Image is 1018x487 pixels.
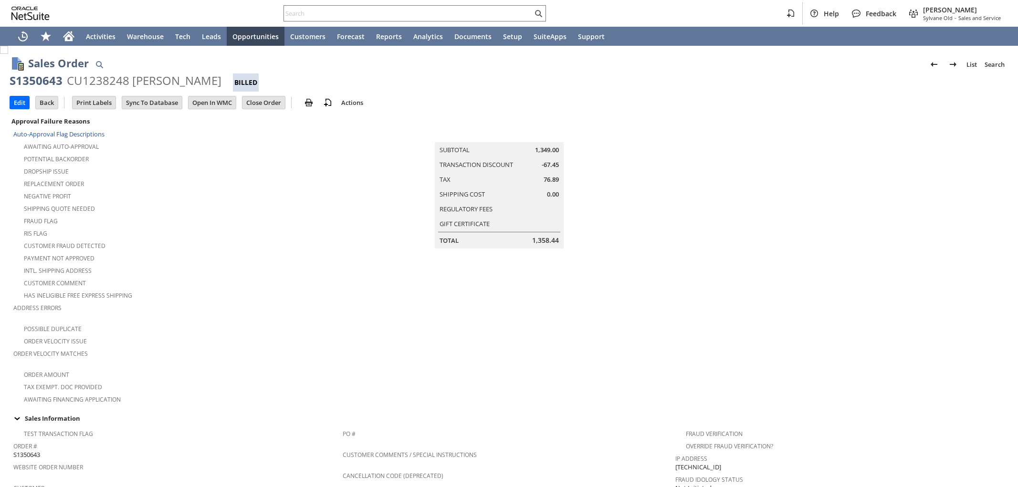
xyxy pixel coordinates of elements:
span: Analytics [413,32,443,41]
input: Sync To Database [122,96,182,109]
a: Warehouse [121,27,169,46]
span: Customers [290,32,325,41]
a: Tech [169,27,196,46]
a: Tax Exempt. Doc Provided [24,383,102,391]
a: Test Transaction Flag [24,430,93,438]
a: Customers [284,27,331,46]
span: Sylvane Old [923,14,953,21]
a: Subtotal [440,145,470,154]
span: -67.45 [542,160,559,169]
a: Order Velocity Matches [13,350,88,358]
svg: Recent Records [17,31,29,42]
caption: Summary [435,127,564,142]
svg: Home [63,31,74,42]
a: Support [572,27,610,46]
img: Quick Find [94,59,105,70]
input: Search [284,8,533,19]
span: Help [824,9,839,18]
a: Shipping Cost [440,190,485,198]
a: Has Ineligible Free Express Shipping [24,291,132,300]
div: CU1238248 [PERSON_NAME] [67,73,221,88]
a: Cancellation Code (deprecated) [343,472,443,480]
a: Payment not approved [24,254,94,262]
span: Opportunities [232,32,279,41]
a: Opportunities [227,27,284,46]
a: Search [981,57,1008,72]
a: Fraud Flag [24,217,58,225]
input: Edit [10,96,29,109]
span: SuiteApps [534,32,567,41]
a: Forecast [331,27,370,46]
span: 76.89 [544,175,559,184]
a: Override Fraud Verification? [686,442,773,450]
a: Tax [440,175,451,184]
a: Intl. Shipping Address [24,267,92,275]
a: SuiteApps [528,27,572,46]
a: List [963,57,981,72]
a: Documents [449,27,497,46]
a: Fraud Idology Status [675,476,743,484]
input: Open In WMC [189,96,236,109]
span: 1,349.00 [535,145,559,155]
span: [TECHNICAL_ID] [675,463,721,472]
span: Activities [86,32,115,41]
img: Previous [928,59,940,70]
a: Customer Fraud Detected [24,242,105,250]
a: Transaction Discount [440,160,513,169]
span: Support [578,32,605,41]
div: Approval Failure Reasons [10,115,339,127]
a: IP Address [675,455,707,463]
a: Customer Comment [24,279,86,287]
a: Gift Certificate [440,219,490,228]
input: Back [36,96,58,109]
div: Shortcuts [34,27,57,46]
h1: Sales Order [28,55,89,71]
svg: logo [11,7,50,20]
img: Next [947,59,959,70]
div: S1350643 [10,73,63,88]
span: S1350643 [13,450,40,459]
td: Sales Information [10,412,1008,425]
a: Auto-Approval Flag Descriptions [13,130,105,138]
span: [PERSON_NAME] [923,5,1001,14]
span: Leads [202,32,221,41]
a: Leads [196,27,227,46]
a: Website Order Number [13,463,83,471]
a: Potential Backorder [24,155,89,163]
img: add-record.svg [322,97,334,108]
svg: Shortcuts [40,31,52,42]
span: 1,358.44 [532,236,559,245]
a: Dropship Issue [24,167,69,176]
img: print.svg [303,97,315,108]
a: Order Velocity Issue [24,337,87,345]
a: Shipping Quote Needed [24,205,95,213]
span: Setup [503,32,522,41]
a: Setup [497,27,528,46]
span: 0.00 [547,190,559,199]
a: Analytics [408,27,449,46]
a: Reports [370,27,408,46]
a: RIS flag [24,229,47,238]
a: Recent Records [11,27,34,46]
span: Feedback [866,9,896,18]
span: Sales and Service [958,14,1001,21]
span: Warehouse [127,32,164,41]
a: Possible Duplicate [24,325,82,333]
a: Order # [13,442,37,450]
span: - [955,14,956,21]
a: Awaiting Auto-Approval [24,143,99,151]
a: Fraud Verification [686,430,743,438]
a: Regulatory Fees [440,205,493,213]
a: Awaiting Financing Application [24,395,121,404]
a: Customer Comments / Special Instructions [343,451,477,459]
a: Address Errors [13,304,62,312]
a: Home [57,27,80,46]
svg: Search [533,8,544,19]
a: Actions [337,98,367,107]
input: Print Labels [73,96,115,109]
div: Billed [233,73,259,92]
a: Order Amount [24,371,69,379]
a: Total [440,236,459,245]
span: Reports [376,32,402,41]
a: PO # [343,430,356,438]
